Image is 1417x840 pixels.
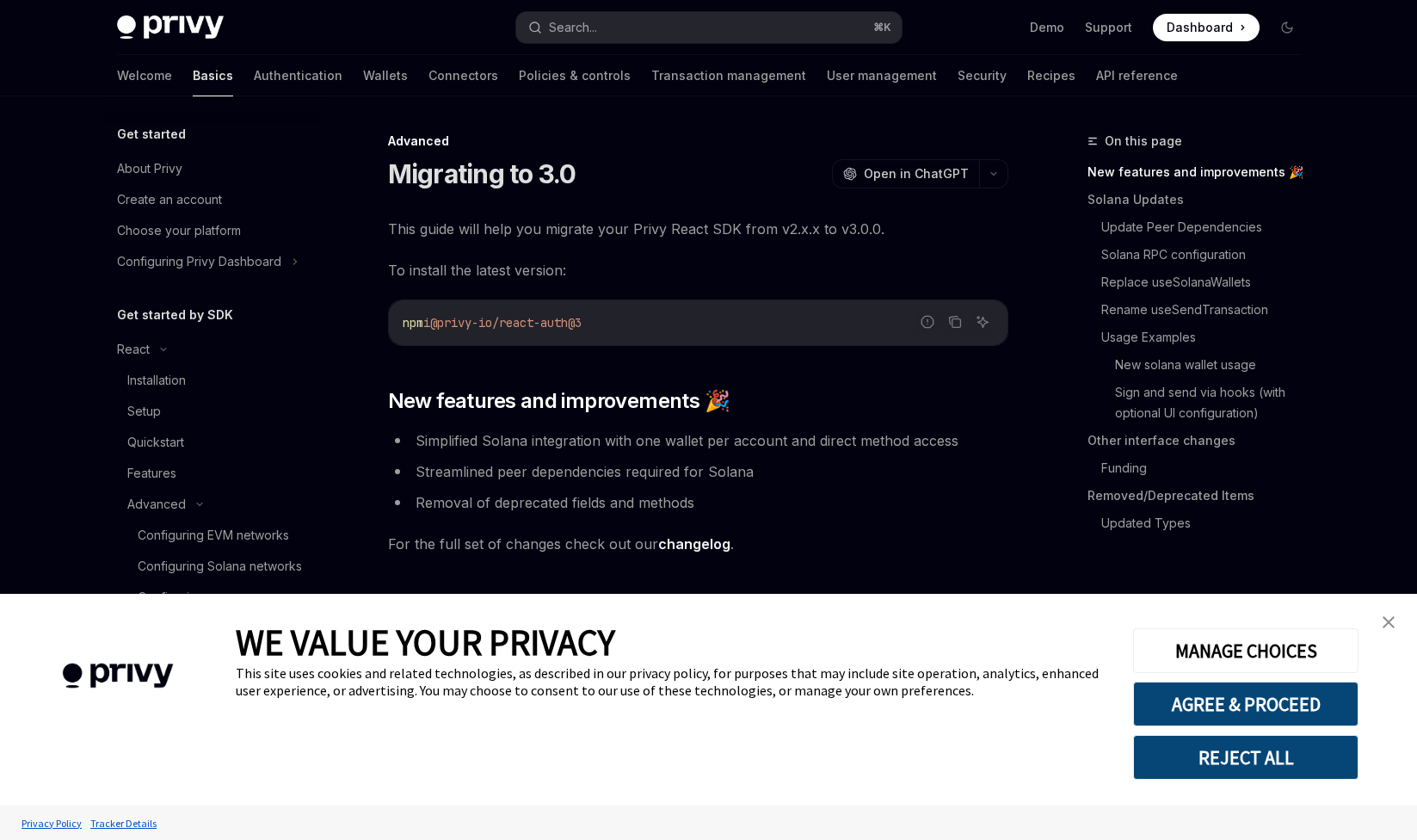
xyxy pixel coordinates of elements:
[944,311,966,333] button: Copy the contents from the code block
[103,520,323,551] a: Configuring EVM networks
[1133,682,1358,726] button: AGREE & PROCEED
[658,535,730,553] a: changelog
[1153,14,1260,41] a: Dashboard
[1030,19,1064,36] a: Demo
[117,305,233,325] h5: Get started by SDK
[958,55,1007,96] a: Security
[388,491,1008,515] li: Removal of deprecated fields and methods
[1101,296,1315,324] a: Rename useSendTransaction
[1273,14,1301,41] button: Toggle dark mode
[1133,735,1358,780] button: REJECT ALL
[1087,427,1315,454] a: Other interface changes
[1115,351,1315,379] a: New solana wallet usage
[1101,213,1315,241] a: Update Peer Dependencies
[549,17,597,38] div: Search...
[1115,379,1315,427] a: Sign and send via hooks (with optional UI configuration)
[388,429,1008,453] li: Simplified Solana integration with one wallet per account and direct method access
[127,432,184,453] div: Quickstart
[864,165,969,182] span: Open in ChatGPT
[1101,269,1315,296] a: Replace useSolanaWallets
[388,158,576,189] h1: Migrating to 3.0
[388,387,730,415] span: New features and improvements 🎉
[1371,605,1406,639] a: close banner
[117,220,241,241] div: Choose your platform
[1096,55,1178,96] a: API reference
[1167,19,1233,36] span: Dashboard
[1383,616,1395,628] img: close banner
[103,215,323,246] a: Choose your platform
[1087,186,1315,213] a: Solana Updates
[1133,628,1358,673] button: MANAGE CHOICES
[117,15,224,40] img: dark logo
[103,458,323,489] a: Features
[388,532,1008,556] span: For the full set of changes check out our .
[363,55,408,96] a: Wallets
[254,55,342,96] a: Authentication
[86,808,161,838] a: Tracker Details
[651,55,806,96] a: Transaction management
[236,664,1107,699] div: This site uses cookies and related technologies, as described in our privacy policy, for purposes...
[103,551,323,582] a: Configuring Solana networks
[1101,241,1315,269] a: Solana RPC configuration
[430,315,582,330] span: @privy-io/react-auth@3
[103,396,323,427] a: Setup
[103,184,323,215] a: Create an account
[127,370,186,391] div: Installation
[138,556,302,577] div: Configuring Solana networks
[916,311,939,333] button: Report incorrect code
[103,427,323,458] a: Quickstart
[117,158,182,179] div: About Privy
[1087,482,1315,510] a: Removed/Deprecated Items
[117,251,281,272] div: Configuring Privy Dashboard
[873,21,891,34] span: ⌘ K
[388,133,1008,150] div: Advanced
[1105,131,1182,151] span: On this page
[1101,324,1315,351] a: Usage Examples
[138,587,277,608] div: Configuring appearance
[17,808,86,838] a: Privacy Policy
[403,315,423,330] span: npm
[103,582,323,613] a: Configuring appearance
[388,258,1008,282] span: To install the latest version:
[516,12,902,43] button: Search...⌘K
[519,55,631,96] a: Policies & controls
[236,620,615,664] span: WE VALUE YOUR PRIVACY
[103,153,323,184] a: About Privy
[1101,454,1315,482] a: Funding
[117,55,172,96] a: Welcome
[127,463,176,484] div: Features
[832,159,979,188] button: Open in ChatGPT
[428,55,498,96] a: Connectors
[827,55,937,96] a: User management
[117,189,222,210] div: Create an account
[388,460,1008,484] li: Streamlined peer dependencies required for Solana
[26,639,210,713] img: company logo
[1101,510,1315,537] a: Updated Types
[138,525,289,546] div: Configuring EVM networks
[117,124,186,145] h5: Get started
[127,401,161,422] div: Setup
[127,494,186,515] div: Advanced
[388,217,1008,241] span: This guide will help you migrate your Privy React SDK from v2.x.x to v3.0.0.
[971,311,994,333] button: Ask AI
[1085,19,1132,36] a: Support
[103,365,323,396] a: Installation
[423,315,430,330] span: i
[1027,55,1075,96] a: Recipes
[1087,158,1315,186] a: New features and improvements 🎉
[117,339,150,360] div: React
[193,55,233,96] a: Basics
